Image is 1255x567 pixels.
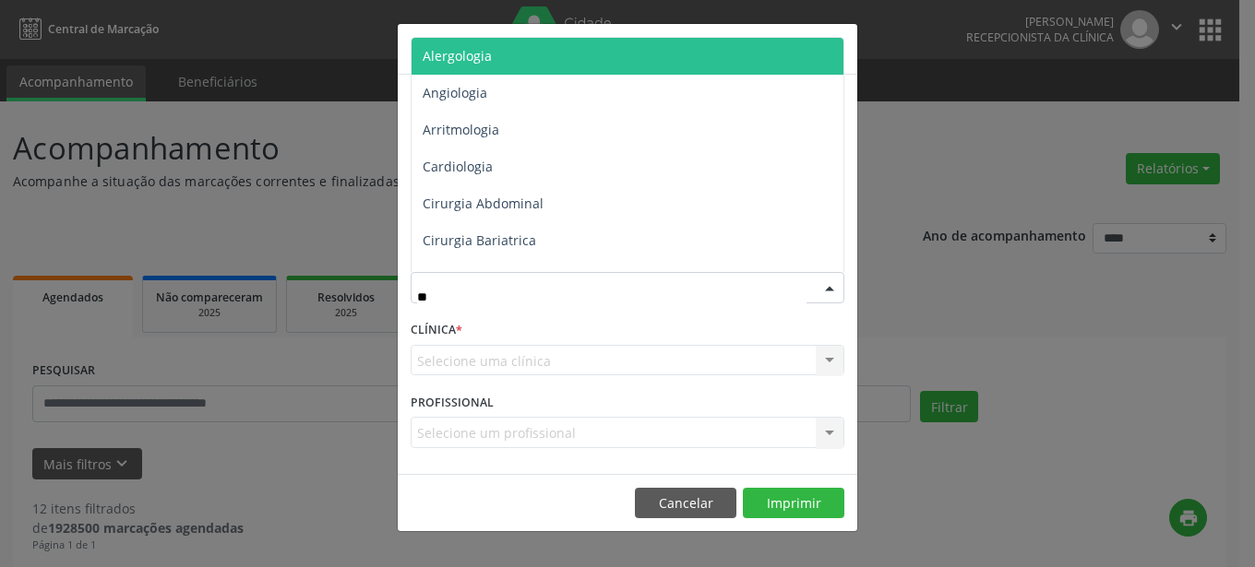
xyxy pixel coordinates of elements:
[411,316,462,345] label: CLÍNICA
[423,195,544,212] span: Cirurgia Abdominal
[820,24,857,69] button: Close
[423,158,493,175] span: Cardiologia
[411,37,622,61] h5: Relatório de agendamentos
[423,268,585,286] span: Cirurgia Cabeça e Pescoço
[423,47,492,65] span: Alergologia
[423,231,536,249] span: Cirurgia Bariatrica
[423,84,487,101] span: Angiologia
[423,121,499,138] span: Arritmologia
[411,388,494,417] label: PROFISSIONAL
[635,488,736,519] button: Cancelar
[743,488,844,519] button: Imprimir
